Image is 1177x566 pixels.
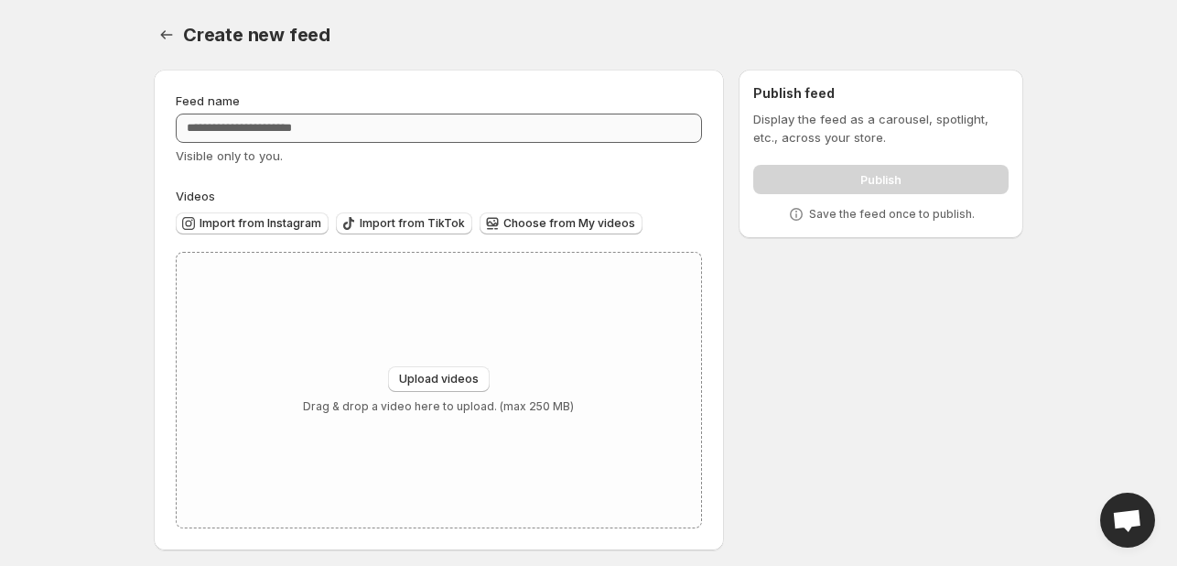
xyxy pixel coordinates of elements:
button: Settings [154,22,179,48]
p: Drag & drop a video here to upload. (max 250 MB) [303,399,574,414]
span: Import from Instagram [200,216,321,231]
button: Import from Instagram [176,212,329,234]
button: Upload videos [388,366,490,392]
span: Upload videos [399,372,479,386]
button: Import from TikTok [336,212,472,234]
span: Import from TikTok [360,216,465,231]
span: Visible only to you. [176,148,283,163]
button: Choose from My videos [480,212,642,234]
a: Open chat [1100,493,1155,548]
p: Save the feed once to publish. [809,207,975,222]
p: Display the feed as a carousel, spotlight, etc., across your store. [753,110,1009,147]
span: Choose from My videos [503,216,635,231]
span: Create new feed [183,24,330,46]
h2: Publish feed [753,84,1009,103]
span: Videos [176,189,215,203]
span: Feed name [176,93,240,108]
